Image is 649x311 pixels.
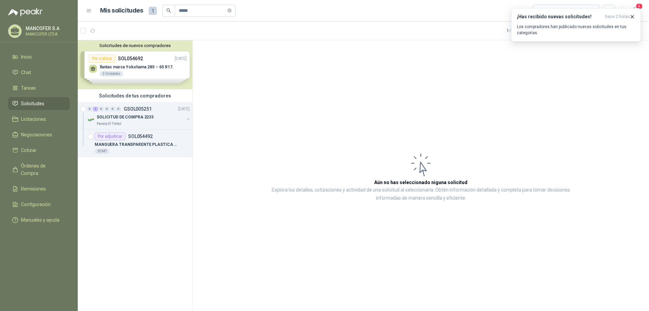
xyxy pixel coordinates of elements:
span: Manuales y ayuda [21,216,59,224]
span: Remisiones [21,185,46,193]
span: Inicio [21,53,32,61]
p: GSOL005251 [124,107,152,111]
span: 1 [149,7,157,15]
div: 30 MT [95,149,110,154]
a: Licitaciones [8,113,70,126]
span: Negociaciones [21,131,52,138]
span: Cotizar [21,147,37,154]
h3: Aún no has seleccionado niguna solicitud [374,179,467,186]
span: Solicitudes [21,100,44,107]
div: 0 [110,107,115,111]
p: MANGUERA TRANSPARENTE PLASTICA 3/4 [95,141,179,148]
p: Explora los detalles, cotizaciones y actividad de una solicitud al seleccionarla. Obtén informaci... [260,186,581,202]
div: Solicitudes de nuevos compradoresPor cotizarSOL054692[DATE] llantas marca Yokohama 285 – 65 R17.2... [78,40,192,89]
a: Remisiones [8,182,70,195]
img: Logo peakr [8,8,43,16]
span: close-circle [227,8,232,13]
h3: ¡Has recibido nuevas solicitudes! [517,14,602,20]
span: Órdenes de Compra [21,162,63,177]
a: Por adjudicarSOL054492MANGUERA TRANSPARENTE PLASTICA 3/430 MT [78,130,192,157]
img: Company Logo [87,116,95,124]
p: MANCOFER LTDA [26,32,68,36]
a: Tareas [8,82,70,94]
a: Cotizar [8,144,70,157]
a: Órdenes de Compra [8,159,70,180]
a: Solicitudes [8,97,70,110]
div: 0 [104,107,110,111]
span: hace 2 horas [605,14,630,20]
a: Configuración [8,198,70,211]
div: Solicitudes de tus compradores [78,89,192,102]
a: Chat [8,66,70,79]
button: ¡Has recibido nuevas solicitudes!hace 2 horas Los compradores han publicado nuevas solicitudes en... [511,8,641,42]
p: SOL054492 [128,134,153,139]
div: Todas [537,7,551,15]
span: Configuración [21,201,51,208]
p: Los compradores han publicado nuevas solicitudes en tus categorías. [517,24,635,36]
div: 0 [116,107,121,111]
span: Chat [21,69,31,76]
h1: Mis solicitudes [100,6,143,16]
p: MANCOFER S.A [26,26,68,31]
a: 0 1 0 0 0 0 GSOL005251[DATE] Company LogoSOLICITUD DE COMPRA 2233Panela El Trébol [87,105,191,127]
span: close-circle [227,7,232,14]
button: Solicitudes de nuevos compradores [80,43,190,48]
div: 1 - 1 de 1 [507,25,541,36]
div: Por adjudicar [95,132,125,140]
p: Panela El Trébol [97,121,121,127]
span: search [166,8,171,13]
a: Negociaciones [8,128,70,141]
div: 0 [99,107,104,111]
span: Licitaciones [21,115,46,123]
span: 4 [635,3,643,9]
div: 1 [93,107,98,111]
span: Tareas [21,84,36,92]
a: Manuales y ayuda [8,214,70,226]
div: 0 [87,107,92,111]
p: SOLICITUD DE COMPRA 2233 [97,114,153,120]
button: 4 [629,5,641,17]
a: Inicio [8,50,70,63]
p: [DATE] [178,106,190,112]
